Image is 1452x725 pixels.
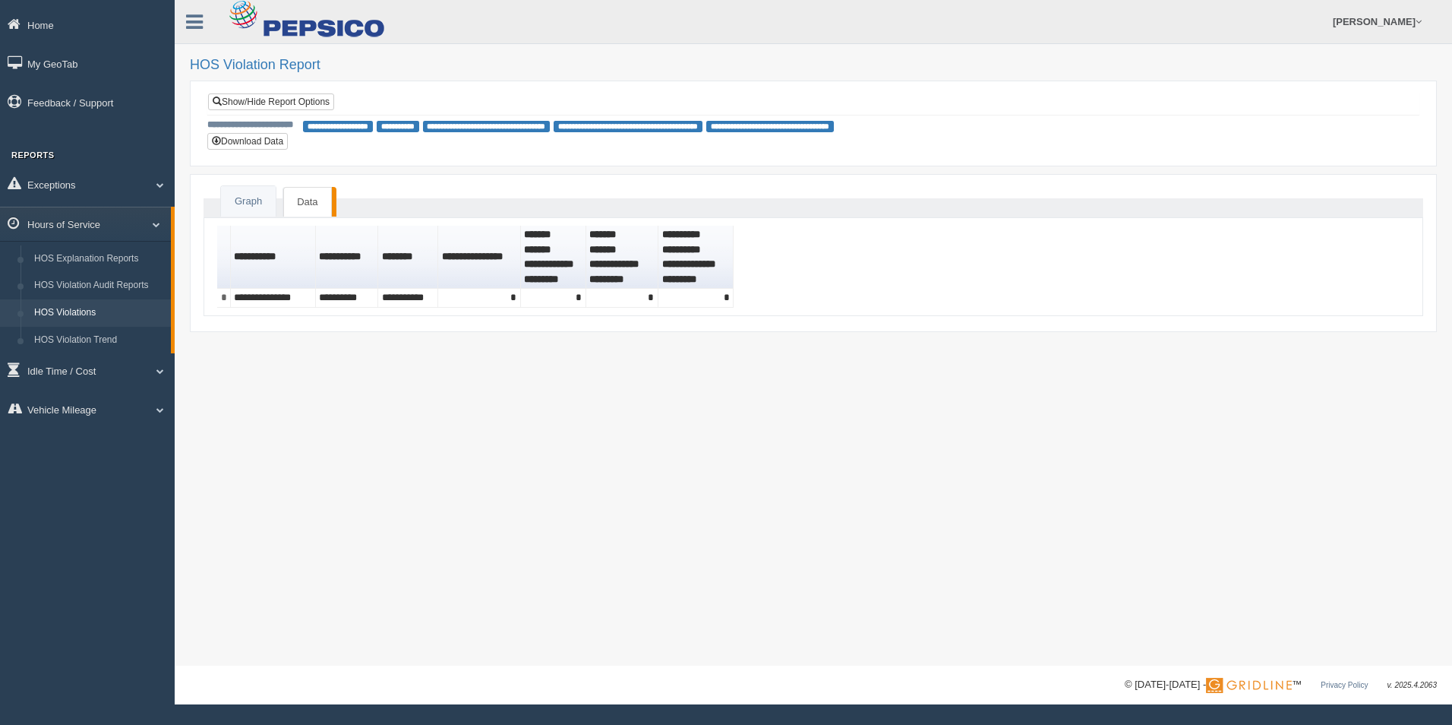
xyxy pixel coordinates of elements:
[27,245,171,273] a: HOS Explanation Reports
[1387,681,1437,689] span: v. 2025.4.2063
[1206,678,1292,693] img: Gridline
[586,226,659,289] th: Sort column
[231,226,316,289] th: Sort column
[283,187,331,217] a: Data
[378,226,438,289] th: Sort column
[27,299,171,327] a: HOS Violations
[27,272,171,299] a: HOS Violation Audit Reports
[658,226,734,289] th: Sort column
[316,226,379,289] th: Sort column
[438,226,520,289] th: Sort column
[190,58,1437,73] h2: HOS Violation Report
[27,327,171,354] a: HOS Violation Trend
[1125,677,1437,693] div: © [DATE]-[DATE] - ™
[1321,681,1368,689] a: Privacy Policy
[521,226,586,289] th: Sort column
[221,186,276,217] a: Graph
[208,93,334,110] a: Show/Hide Report Options
[207,133,288,150] button: Download Data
